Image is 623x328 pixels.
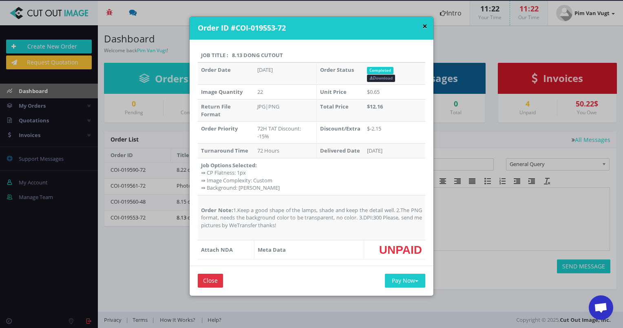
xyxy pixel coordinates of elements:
[201,88,243,95] strong: Image Quantity
[589,295,613,320] a: Open chat
[254,122,316,144] td: 72H TAT Discount: -15%
[254,62,316,85] td: [DATE]
[364,122,425,144] td: $-2.15
[320,88,347,95] strong: Unit Price
[254,144,316,158] td: 72 Hours
[367,67,393,74] span: Completed
[201,125,238,132] strong: Order Priority
[320,103,349,110] strong: Total Price
[201,103,231,118] strong: Return File Format
[379,244,422,256] span: UNPAID
[201,162,257,169] strong: Job Options Selected:
[367,103,383,110] strong: $12.16
[320,147,360,154] strong: Delivered Date
[422,22,427,31] button: ×
[257,88,263,95] span: 22
[198,48,425,63] th: Job Title : 8.13 dong cutout
[201,147,248,154] strong: Turnaround Time
[385,274,425,288] button: Pay Now
[320,66,354,73] strong: Order Status
[201,206,233,214] strong: Order Note:
[198,195,425,240] td: 1.Keep a good shape of the lamps, shade and keep the detail well. 2.The PNG format, needs the bac...
[320,125,360,132] strong: Discount/Extra
[201,66,231,73] strong: Order Date
[201,246,233,253] strong: Attach NDA
[198,274,223,288] input: Close
[364,85,425,100] td: $0.65
[198,158,425,195] td: ⇛ CP Flatness: 1px ⇛ Image Complexity: Custom ⇛ Background: [PERSON_NAME]
[198,23,427,33] h4: Order ID #COI-019553-72
[254,99,316,121] td: JPG|PNG
[364,144,425,158] td: [DATE]
[367,75,395,82] a: Download
[258,246,286,253] strong: Meta Data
